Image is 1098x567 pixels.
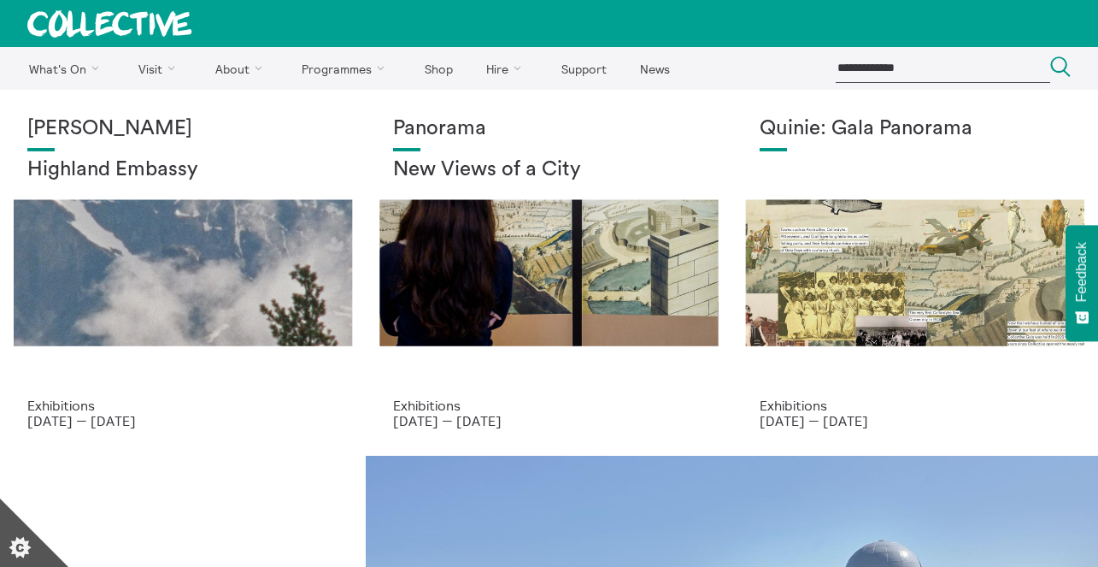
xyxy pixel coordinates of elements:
h2: Highland Embassy [27,158,338,182]
span: Feedback [1074,242,1089,302]
p: Exhibitions [393,398,704,413]
a: About [200,47,284,90]
a: Programmes [287,47,407,90]
a: Collective Panorama June 2025 small file 8 Panorama New Views of a City Exhibitions [DATE] — [DATE] [366,90,731,456]
p: [DATE] — [DATE] [393,413,704,428]
h1: [PERSON_NAME] [27,117,338,141]
a: Support [546,47,621,90]
h2: New Views of a City [393,158,704,182]
a: Visit [124,47,197,90]
a: Shop [409,47,467,90]
a: Hire [472,47,543,90]
p: Exhibitions [27,398,338,413]
p: Exhibitions [760,398,1071,413]
a: News [625,47,684,90]
a: What's On [14,47,120,90]
h1: Quinie: Gala Panorama [760,117,1071,141]
a: Josie Vallely Quinie: Gala Panorama Exhibitions [DATE] — [DATE] [732,90,1098,456]
h1: Panorama [393,117,704,141]
p: [DATE] — [DATE] [27,413,338,428]
p: [DATE] — [DATE] [760,413,1071,428]
button: Feedback - Show survey [1066,225,1098,341]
